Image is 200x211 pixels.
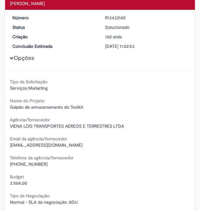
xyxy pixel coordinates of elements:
[10,85,48,91] span: Serviços Marketing
[10,104,83,110] span: Galpão de armazenamento do Toolkit
[10,161,48,167] span: [PHONE_NUMBER]
[10,193,50,199] b: Tipo de Negociação
[10,142,83,148] span: [EMAIL_ADDRESS][DOMAIN_NAME]
[10,0,190,7] div: [PERSON_NAME]
[10,155,74,161] b: Telefone da agência/fornecedor
[10,123,124,129] span: VIENA LOG TRANSPORTES AEREOS E TERRESTRES LTDA
[105,24,188,30] div: Solucionado
[105,34,122,40] time: 20/08/2025 12:00:06
[10,174,24,180] b: Budget
[10,79,47,85] b: Tipo da Solicitação
[10,180,27,186] span: 3.504,00
[105,43,188,49] div: [DATE] 11:02:53
[105,34,122,40] span: 12d atrás
[10,117,50,123] b: Agência/fornecedor
[8,15,100,21] dt: Número
[10,199,78,205] span: Normal - SLA da negociação: 8DU
[105,34,188,40] div: 20/08/2025 12:00:06
[10,136,67,142] b: Email da agência/fornecedor
[10,98,44,104] b: Nome do Projeto
[105,15,188,21] div: R13432145
[8,43,100,49] dt: Conclusão Estimada
[8,34,100,40] dt: Criação
[8,24,100,30] dt: Status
